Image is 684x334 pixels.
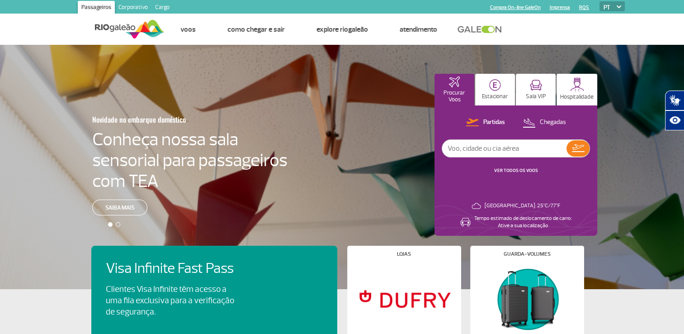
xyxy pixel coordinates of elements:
p: Procurar Voos [439,90,470,103]
a: Atendimento [400,25,437,34]
p: Sala VIP [526,93,546,100]
a: Compra On-line GaleOn [490,5,541,10]
button: VER TODOS OS VOOS [491,167,541,174]
img: hospitality.svg [570,77,584,91]
p: Hospitalidade [560,94,594,100]
img: Guarda-volumes [477,264,576,334]
a: Explore RIOgaleão [316,25,368,34]
h4: Lojas [397,252,411,257]
a: Visa Infinite Fast PassClientes Visa Infinite têm acesso a uma fila exclusiva para a verificação ... [106,260,323,318]
a: Voos [180,25,196,34]
button: Abrir recursos assistivos. [665,110,684,130]
a: Passageiros [78,1,115,15]
p: [GEOGRAPHIC_DATA]: 25°C/77°F [485,202,560,210]
button: Procurar Voos [434,74,474,105]
button: Estacionar [475,74,515,105]
button: Sala VIP [516,74,556,105]
div: Plugin de acessibilidade da Hand Talk. [665,91,684,130]
a: Como chegar e sair [227,25,285,34]
img: carParkingHome.svg [489,79,501,91]
p: Chegadas [540,118,566,127]
img: vipRoom.svg [530,80,542,91]
h4: Visa Infinite Fast Pass [106,260,250,277]
p: Partidas [483,118,505,127]
button: Abrir tradutor de língua de sinais. [665,91,684,110]
a: Corporativo [115,1,151,15]
p: Tempo estimado de deslocamento de carro: Ative a sua localização [474,215,572,229]
a: Cargo [151,1,173,15]
button: Partidas [463,117,508,129]
p: Clientes Visa Infinite têm acesso a uma fila exclusiva para a verificação de segurança. [106,284,234,318]
h3: Novidade no embarque doméstico [92,110,243,129]
a: Imprensa [550,5,570,10]
img: airplaneHomeActive.svg [449,76,460,87]
p: Estacionar [482,93,508,100]
button: Chegadas [520,117,569,129]
input: Voo, cidade ou cia aérea [442,140,566,157]
h4: Conheça nossa sala sensorial para passageiros com TEA [92,129,288,191]
img: Lojas [354,264,453,334]
a: Saiba mais [92,200,147,215]
a: RQS [579,5,589,10]
button: Hospitalidade [557,74,597,105]
a: VER TODOS OS VOOS [494,167,538,173]
h4: Guarda-volumes [504,252,551,257]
